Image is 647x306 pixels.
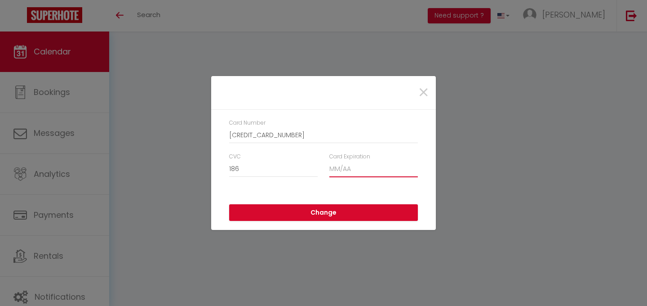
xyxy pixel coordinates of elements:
label: CVC [229,153,241,161]
input: MM/AA [329,161,418,177]
label: Card Expiration [329,153,370,161]
button: Close [418,83,429,103]
label: Card Number [229,119,266,127]
span: × [418,79,429,106]
button: Change [229,204,418,221]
